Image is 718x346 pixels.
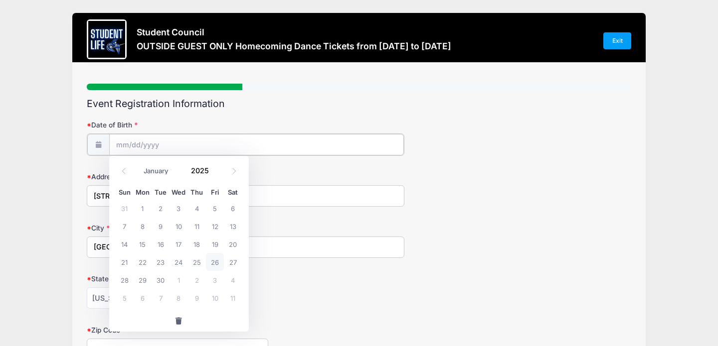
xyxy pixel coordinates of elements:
select: Month [139,164,183,177]
span: September 14, 2025 [116,235,134,253]
span: Sat [224,189,242,196]
span: September 1, 2025 [134,199,152,217]
span: September 16, 2025 [152,235,170,253]
span: October 10, 2025 [206,289,224,307]
label: Zip Code [87,325,268,335]
span: September 22, 2025 [134,253,152,271]
span: September 29, 2025 [134,271,152,289]
span: September 30, 2025 [152,271,170,289]
span: September 12, 2025 [206,217,224,235]
h3: OUTSIDE GUEST ONLY Homecoming Dance Tickets from [DATE] to [DATE] [137,41,451,51]
span: September 7, 2025 [116,217,134,235]
span: September 10, 2025 [170,217,187,235]
span: October 6, 2025 [134,289,152,307]
span: September 15, 2025 [134,235,152,253]
span: September 20, 2025 [224,235,242,253]
span: September 26, 2025 [206,253,224,271]
span: September 3, 2025 [170,199,187,217]
span: September 4, 2025 [188,199,206,217]
label: Date of Birth [87,120,268,130]
span: Sun [116,189,134,196]
span: Thu [188,189,206,196]
label: City [87,223,268,233]
span: September 28, 2025 [116,271,134,289]
span: August 31, 2025 [116,199,134,217]
span: September 18, 2025 [188,235,206,253]
span: September 19, 2025 [206,235,224,253]
input: Year [186,163,219,178]
label: Address [87,172,268,182]
label: State [87,274,268,284]
span: September 27, 2025 [224,253,242,271]
span: October 11, 2025 [224,289,242,307]
span: September 17, 2025 [170,235,187,253]
span: September 11, 2025 [188,217,206,235]
span: October 9, 2025 [188,289,206,307]
span: September 6, 2025 [224,199,242,217]
span: October 5, 2025 [116,289,134,307]
span: Mon [134,189,152,196]
a: Exit [603,32,631,49]
span: October 3, 2025 [206,271,224,289]
span: Tue [152,189,170,196]
span: September 2, 2025 [152,199,170,217]
input: mm/dd/yyyy [109,134,404,155]
span: September 24, 2025 [170,253,187,271]
span: October 1, 2025 [170,271,187,289]
span: Wed [170,189,187,196]
span: September 21, 2025 [116,253,134,271]
span: October 2, 2025 [188,271,206,289]
span: October 7, 2025 [152,289,170,307]
span: September 9, 2025 [152,217,170,235]
h3: Student Council [137,27,451,37]
span: September 5, 2025 [206,199,224,217]
span: September 8, 2025 [134,217,152,235]
h2: Event Registration Information [87,98,631,110]
span: October 8, 2025 [170,289,187,307]
span: Fri [206,189,224,196]
span: October 4, 2025 [224,271,242,289]
span: September 25, 2025 [188,253,206,271]
span: September 13, 2025 [224,217,242,235]
span: September 23, 2025 [152,253,170,271]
